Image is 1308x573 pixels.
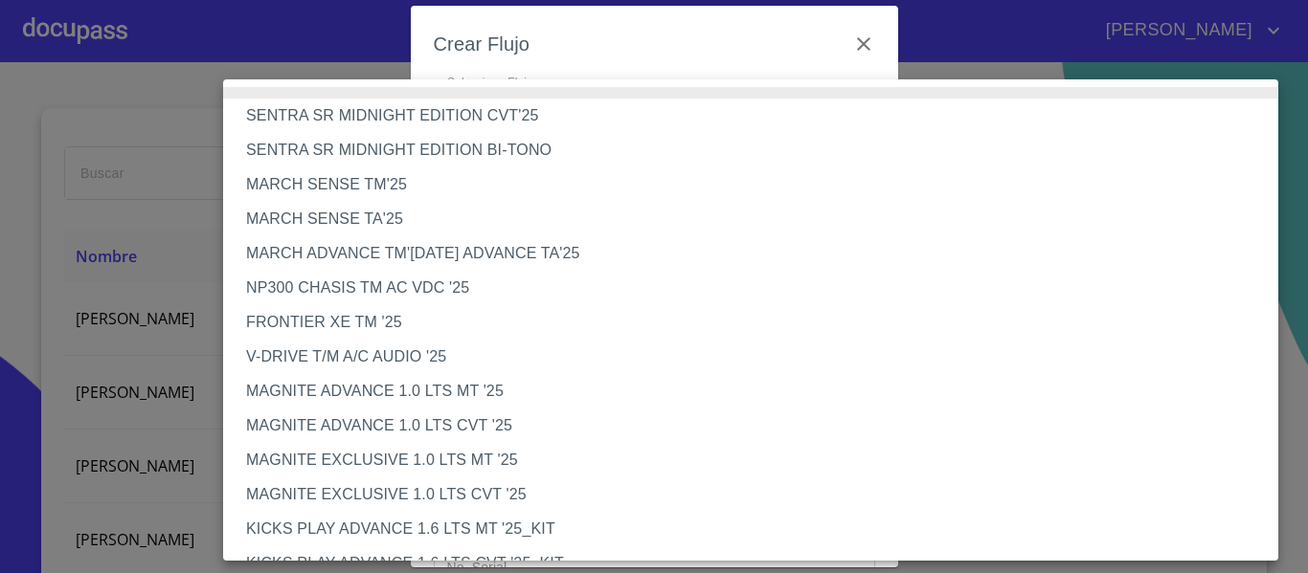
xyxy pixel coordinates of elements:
[223,512,1293,546] li: KICKS PLAY ADVANCE 1.6 LTS MT '25_KIT
[223,340,1293,374] li: V-DRIVE T/M A/C AUDIO '25
[223,133,1293,167] li: SENTRA SR MIDNIGHT EDITION BI-TONO
[223,167,1293,202] li: MARCH SENSE TM'25
[223,443,1293,477] li: MAGNITE EXCLUSIVE 1.0 LTS MT '25
[223,477,1293,512] li: MAGNITE EXCLUSIVE 1.0 LTS CVT '25
[223,271,1293,305] li: NP300 CHASIS TM AC VDC '25
[223,305,1293,340] li: FRONTIER XE TM '25
[223,408,1293,443] li: MAGNITE ADVANCE 1.0 LTS CVT '25
[223,202,1293,236] li: MARCH SENSE TA'25
[223,374,1293,408] li: MAGNITE ADVANCE 1.0 LTS MT '25
[223,236,1293,271] li: MARCH ADVANCE TM'[DATE] ADVANCE TA'25
[223,99,1293,133] li: SENTRA SR MIDNIGHT EDITION CVT'25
